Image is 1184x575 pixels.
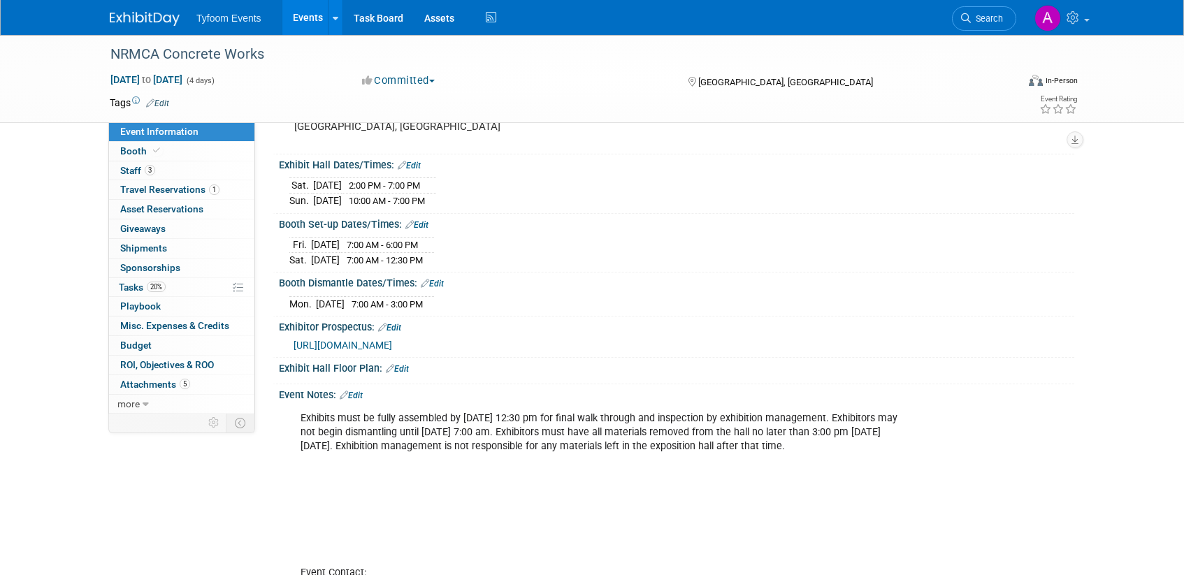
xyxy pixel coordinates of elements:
div: Booth Set-up Dates/Times: [279,214,1074,232]
div: Exhibitor Prospectus: [279,316,1074,335]
span: Budget [120,340,152,351]
span: 2:00 PM - 7:00 PM [349,180,420,191]
span: Shipments [120,242,167,254]
a: Playbook [109,297,254,316]
span: Tyfoom Events [196,13,261,24]
a: Giveaways [109,219,254,238]
a: Asset Reservations [109,200,254,219]
i: Booth reservation complete [153,147,160,154]
td: Sat. [289,252,311,267]
span: 10:00 AM - 7:00 PM [349,196,425,206]
span: Asset Reservations [120,203,203,214]
a: Edit [378,323,401,333]
td: Mon. [289,296,316,311]
a: Edit [398,161,421,170]
span: Attachments [120,379,190,390]
td: Sun. [289,194,313,208]
div: Event Notes: [279,384,1074,402]
span: 3 [145,165,155,175]
td: [DATE] [316,296,345,311]
div: Booth Dismantle Dates/Times: [279,272,1074,291]
a: Staff3 [109,161,254,180]
a: Edit [386,364,409,374]
div: In-Person [1045,75,1078,86]
a: Sponsorships [109,259,254,277]
td: [DATE] [311,252,340,267]
div: Exhibit Hall Floor Plan: [279,358,1074,376]
td: Personalize Event Tab Strip [202,414,226,432]
pre: [GEOGRAPHIC_DATA], [GEOGRAPHIC_DATA] [294,120,595,133]
a: Tasks20% [109,278,254,297]
span: Giveaways [120,223,166,234]
span: 7:00 AM - 6:00 PM [347,240,418,250]
div: Event Rating [1039,96,1077,103]
span: Search [971,13,1003,24]
img: Format-Inperson.png [1029,75,1043,86]
span: 1 [209,184,219,195]
span: [GEOGRAPHIC_DATA], [GEOGRAPHIC_DATA] [698,77,873,87]
td: [DATE] [313,178,342,194]
a: ROI, Objectives & ROO [109,356,254,374]
td: [DATE] [313,194,342,208]
a: Misc. Expenses & Credits [109,316,254,335]
a: more [109,395,254,414]
a: Attachments5 [109,375,254,394]
div: Event Format [934,73,1078,94]
td: Fri. [289,238,311,253]
span: Staff [120,165,155,176]
td: Toggle Event Tabs [226,414,255,432]
a: Travel Reservations1 [109,180,254,199]
a: Edit [146,99,169,108]
img: ExhibitDay [110,12,180,26]
span: Travel Reservations [120,184,219,195]
a: Edit [405,220,428,230]
span: Misc. Expenses & Credits [120,320,229,331]
span: Booth [120,145,163,157]
td: Tags [110,96,169,110]
span: more [117,398,140,409]
span: Sponsorships [120,262,180,273]
span: 7:00 AM - 12:30 PM [347,255,423,265]
a: Booth [109,142,254,161]
td: [DATE] [311,238,340,253]
img: Angie Nichols [1034,5,1061,31]
a: Shipments [109,239,254,258]
span: 5 [180,379,190,389]
div: NRMCA Concrete Works [106,42,995,67]
a: Edit [421,279,444,289]
span: to [140,74,153,85]
div: Exhibit Hall Dates/Times: [279,154,1074,173]
span: Playbook [120,300,161,312]
td: Sat. [289,178,313,194]
span: Event Information [120,126,198,137]
span: [DATE] [DATE] [110,73,183,86]
span: 7:00 AM - 3:00 PM [352,299,423,310]
a: Search [952,6,1016,31]
a: Event Information [109,122,254,141]
span: Tasks [119,282,166,293]
span: 20% [147,282,166,292]
a: Edit [340,391,363,400]
button: Committed [357,73,440,88]
a: [URL][DOMAIN_NAME] [294,340,392,351]
span: (4 days) [185,76,215,85]
a: Budget [109,336,254,355]
span: ROI, Objectives & ROO [120,359,214,370]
